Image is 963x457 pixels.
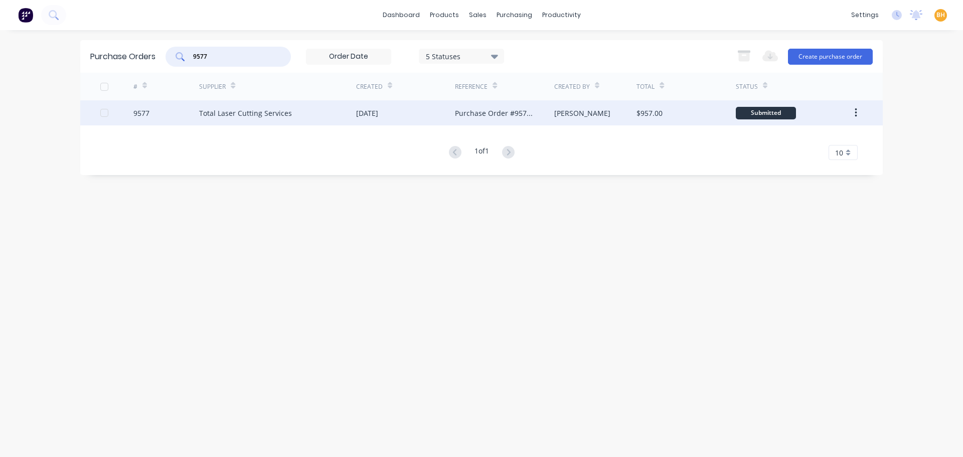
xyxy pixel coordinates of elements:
[492,8,537,23] div: purchasing
[846,8,884,23] div: settings
[455,108,534,118] div: Purchase Order #9577 - Total Laser Cutting Services
[636,108,663,118] div: $957.00
[199,82,226,91] div: Supplier
[788,49,873,65] button: Create purchase order
[199,108,292,118] div: Total Laser Cutting Services
[192,52,275,62] input: Search purchase orders...
[736,107,796,119] div: Submitted
[554,108,610,118] div: [PERSON_NAME]
[425,8,464,23] div: products
[306,49,391,64] input: Order Date
[455,82,488,91] div: Reference
[356,108,378,118] div: [DATE]
[636,82,655,91] div: Total
[537,8,586,23] div: productivity
[736,82,758,91] div: Status
[474,145,489,160] div: 1 of 1
[378,8,425,23] a: dashboard
[133,108,149,118] div: 9577
[18,8,33,23] img: Factory
[554,82,590,91] div: Created By
[426,51,498,61] div: 5 Statuses
[133,82,137,91] div: #
[464,8,492,23] div: sales
[835,147,843,158] span: 10
[356,82,383,91] div: Created
[90,51,155,63] div: Purchase Orders
[936,11,945,20] span: BH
